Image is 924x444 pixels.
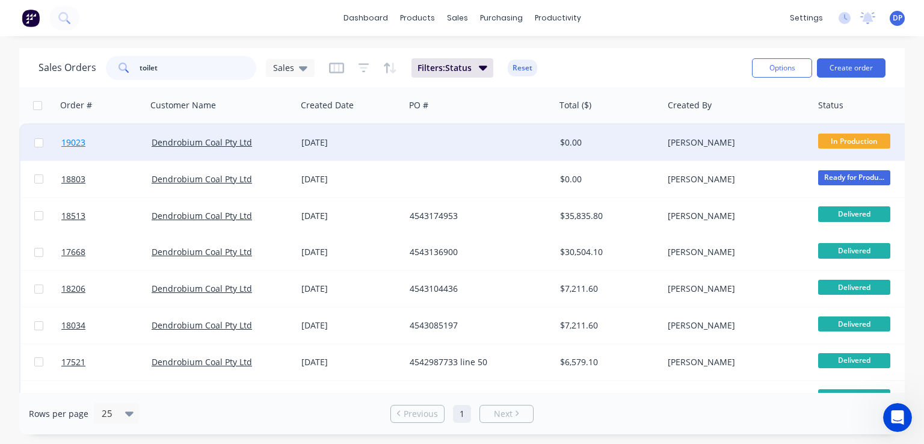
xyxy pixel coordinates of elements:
div: [PERSON_NAME] [668,137,801,149]
div: $0.00 [560,137,654,149]
span: Previous [404,408,438,420]
a: Dendrobium Coal Pty Ltd [152,356,252,368]
span: 17521 [61,356,85,368]
button: Create order [817,58,885,78]
button: Filters:Status [411,58,493,78]
div: sales [441,9,474,27]
a: Next page [480,408,533,420]
a: dashboard [337,9,394,27]
div: $30,504.10 [560,246,654,258]
a: Dendrobium Coal Pty Ltd [152,283,252,294]
a: Previous page [391,408,444,420]
a: Dendrobium Coal Pty Ltd [152,173,252,185]
div: settings [784,9,829,27]
div: [PERSON_NAME] [668,246,801,258]
span: Delivered [818,243,890,258]
div: purchasing [474,9,529,27]
button: Options [752,58,812,78]
span: 17668 [61,246,85,258]
div: [PERSON_NAME] [668,210,801,222]
div: [PERSON_NAME] [668,283,801,295]
a: 19023 [61,125,152,161]
a: Dendrobium Coal Pty Ltd [152,319,252,331]
h1: Sales Orders [38,62,96,73]
a: 18513 [61,198,152,234]
a: Dendrobium Coal Pty Ltd [152,246,252,257]
a: Dendrobium Coal Pty Ltd [152,210,252,221]
div: $35,835.80 [560,210,654,222]
span: Delivered [818,280,890,295]
span: 18034 [61,319,85,331]
div: [DATE] [301,356,400,368]
div: Total ($) [559,99,591,111]
span: 18206 [61,283,85,295]
div: [PERSON_NAME] [668,356,801,368]
div: Created By [668,99,712,111]
div: 4543085197 [410,319,543,331]
div: [DATE] [301,137,400,149]
div: [DATE] [301,173,400,185]
a: 18206 [61,271,152,307]
span: Ready for Produ... [818,170,890,185]
a: Dendrobium Coal Pty Ltd [152,137,252,148]
div: productivity [529,9,587,27]
span: Delivered [818,206,890,221]
div: PO # [409,99,428,111]
div: $7,211.60 [560,319,654,331]
span: Delivered [818,316,890,331]
input: Search... [140,56,257,80]
span: DP [893,13,902,23]
span: Rows per page [29,408,88,420]
a: Page 1 is your current page [453,405,471,423]
div: [PERSON_NAME] [668,173,801,185]
div: [DATE] [301,210,400,222]
div: 4543136900 [410,246,543,258]
div: Order # [60,99,92,111]
button: Reset [508,60,537,76]
span: Filters: Status [417,62,472,74]
span: 19023 [61,137,85,149]
div: $7,211.60 [560,283,654,295]
a: 18803 [61,161,152,197]
div: products [394,9,441,27]
div: 4542987733 line 50 [410,356,543,368]
div: 4543104436 [410,283,543,295]
a: 17056 [61,381,152,417]
span: 18803 [61,173,85,185]
div: [DATE] [301,283,400,295]
span: In Production [818,134,890,149]
span: Next [494,408,513,420]
a: 18034 [61,307,152,344]
ul: Pagination [386,405,538,423]
div: $0.00 [560,173,654,185]
a: 17521 [61,344,152,380]
span: Delivered [818,389,890,404]
span: Sales [273,61,294,74]
div: Customer Name [150,99,216,111]
div: Created Date [301,99,354,111]
img: Factory [22,9,40,27]
div: 4543174953 [410,210,543,222]
span: 18513 [61,210,85,222]
div: [DATE] [301,319,400,331]
div: [PERSON_NAME] [668,319,801,331]
span: Delivered [818,353,890,368]
div: Status [818,99,843,111]
iframe: Intercom live chat [883,403,912,432]
div: [DATE] [301,246,400,258]
a: 17668 [61,234,152,270]
div: $6,579.10 [560,356,654,368]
